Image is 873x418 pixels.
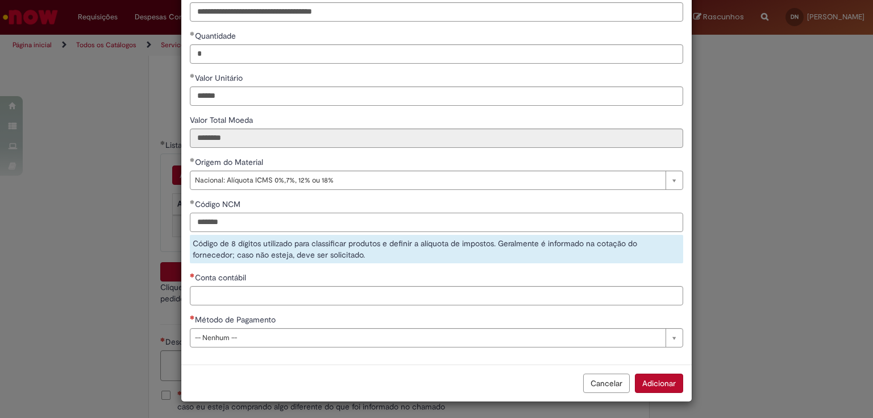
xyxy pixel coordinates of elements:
input: Código NCM [190,213,683,232]
input: Descrição [190,2,683,22]
input: Valor Total Moeda [190,129,683,148]
div: Código de 8 dígitos utilizado para classificar produtos e definir a alíquota de impostos. Geralme... [190,235,683,263]
span: Valor Unitário [195,73,245,83]
button: Adicionar [635,374,683,393]
span: Conta contábil [195,272,248,283]
span: -- Nenhum -- [195,329,660,347]
button: Cancelar [583,374,630,393]
span: Método de Pagamento [195,314,278,325]
span: Origem do Material [195,157,265,167]
span: Obrigatório Preenchido [190,31,195,36]
input: Quantidade [190,44,683,64]
span: Obrigatório Preenchido [190,200,195,204]
input: Conta contábil [190,286,683,305]
span: Obrigatório Preenchido [190,73,195,78]
span: Necessários [190,315,195,320]
span: Somente leitura - Valor Total Moeda [190,115,255,125]
input: Valor Unitário [190,86,683,106]
span: Código NCM [195,199,243,209]
span: Obrigatório Preenchido [190,158,195,162]
span: Quantidade [195,31,238,41]
span: Necessários [190,273,195,278]
span: Nacional: Alíquota ICMS 0%,7%, 12% ou 18% [195,171,660,189]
